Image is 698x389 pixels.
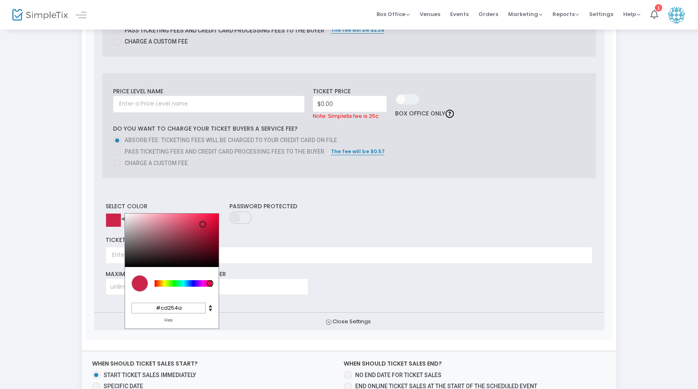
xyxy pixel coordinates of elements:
[229,202,297,211] label: Password Protected
[446,110,454,118] img: question-mark
[106,270,226,279] label: Maximum Number of Tickets per order
[655,4,662,12] div: 1
[104,372,196,378] span: Start ticket sales immediately
[331,148,385,155] span: The fee will be $0.57
[132,317,206,324] div: Hex
[106,202,148,211] label: Select Color
[313,112,379,120] span: Note: Simpletix fee is 25¢
[92,359,198,368] label: When should ticket sales start?
[552,10,579,18] span: Reports
[106,279,308,295] input: unlimited
[623,10,640,18] span: Help
[331,26,384,33] span: The fee will be $2.38
[113,124,298,133] label: Do you want to charge your ticket buyers a service fee?
[121,37,188,46] span: Charge a custom fee
[113,96,305,113] input: Enter a Price Level name
[589,4,613,25] span: Settings
[106,236,143,244] label: TICKET NOTE
[355,372,441,378] span: No end date for ticket sales
[450,4,469,25] span: Events
[121,147,324,156] span: Pass ticketing fees and credit card processing fees to the buyer
[313,96,386,112] input: Price
[344,359,442,368] label: When should ticket sales end?
[94,313,604,331] span: Close Settings
[508,10,543,18] span: Marketing
[125,137,337,143] span: Absorb fee: Ticketing fees will be charged to your credit card on file
[121,159,188,168] span: Charge a custom fee
[478,4,498,25] span: Orders
[121,26,324,35] span: Pass ticketing fees and credit card processing fees to the buyer
[420,4,440,25] span: Venues
[106,247,592,264] input: Enter Ticket Note
[395,109,454,118] label: Box Office Only
[313,87,351,96] label: Ticket Price
[113,87,163,96] label: Price Level name
[377,10,410,18] span: Box Office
